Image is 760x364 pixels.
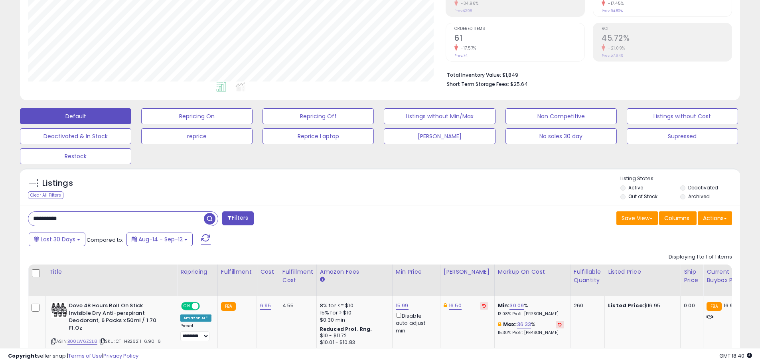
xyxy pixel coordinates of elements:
small: FBA [221,302,236,311]
div: [PERSON_NAME] [444,268,491,276]
div: Repricing [180,268,214,276]
i: This overrides the store level Dynamic Max Price for this listing [444,303,447,308]
strong: Copyright [8,352,37,360]
button: Listings without Cost [627,108,738,124]
div: Cost [260,268,276,276]
b: Min: [498,302,510,309]
div: Current Buybox Price [707,268,748,284]
span: Aug-14 - Sep-12 [138,235,183,243]
div: Fulfillment Cost [282,268,313,284]
button: [PERSON_NAME] [384,128,495,144]
button: No sales 30 day [505,128,617,144]
span: Compared to: [87,236,123,244]
div: Listed Price [608,268,677,276]
button: Listings without Min/Max [384,108,495,124]
b: Dove 48 Hours Roll On Stick Invisible Dry Anti-perspirant Deodorant, 6 Packs x 50ml / 1.70 Fl.Oz [69,302,166,334]
div: Displaying 1 to 1 of 1 items [669,253,732,261]
a: 30.09 [509,302,524,310]
i: Revert to store-level Dynamic Max Price [482,304,486,308]
button: Non Competitive [505,108,617,124]
b: Listed Price: [608,302,644,309]
span: $25.64 [510,80,528,88]
button: reprice [141,128,253,144]
i: Revert to store-level Max Markup [558,322,562,326]
div: seller snap | | [8,352,138,360]
a: 36.33 [517,320,531,328]
div: Markup on Cost [498,268,567,276]
button: Reprice Laptop [263,128,374,144]
small: FBA [707,302,721,311]
a: Privacy Policy [103,352,138,360]
div: Amazon AI * [180,314,211,322]
div: Min Price [396,268,437,276]
div: 15% for > $10 [320,309,386,316]
div: Amazon Fees [320,268,389,276]
small: -17.45% [605,0,624,6]
p: 13.08% Profit [PERSON_NAME] [498,311,564,317]
button: Columns [659,211,697,225]
div: $0.30 min [320,316,386,324]
small: Prev: 54.80% [602,8,623,13]
small: -34.96% [458,0,479,6]
div: Preset: [180,323,211,341]
h2: 61 [454,34,584,44]
div: Title [49,268,174,276]
small: -17.57% [458,45,476,51]
div: Disable auto adjust min [396,311,434,334]
div: Clear All Filters [28,191,63,199]
a: Terms of Use [68,352,102,360]
button: Repricing Off [263,108,374,124]
button: Save View [616,211,658,225]
div: Fulfillable Quantity [574,268,601,284]
div: $16.95 [608,302,674,309]
span: OFF [199,303,211,310]
button: Restock [20,148,131,164]
b: Short Term Storage Fees: [447,81,509,88]
span: | SKU: CT_HB26211_6.90_6 [99,338,161,344]
label: Deactivated [688,184,718,191]
div: 0.00 [684,302,697,309]
button: Supressed [627,128,738,144]
div: $10 - $11.72 [320,332,386,339]
a: 15.99 [396,302,409,310]
small: Prev: $298 [454,8,472,13]
div: 260 [574,302,598,309]
button: Aug-14 - Sep-12 [126,233,193,246]
button: Repricing On [141,108,253,124]
a: 6.95 [260,302,271,310]
span: Ordered Items [454,27,584,31]
b: Total Inventory Value: [447,72,501,78]
span: ON [182,303,192,310]
small: -21.09% [605,45,625,51]
span: 16.95 [724,302,736,309]
h5: Listings [42,178,73,189]
li: $1,849 [447,70,726,79]
label: Active [628,184,643,191]
button: Default [20,108,131,124]
div: 4.55 [282,302,310,309]
div: % [498,302,564,317]
span: ROI [602,27,732,31]
button: Actions [698,211,732,225]
img: 51Opv3GbYcL._SL40_.jpg [51,302,67,318]
i: This overrides the store level max markup for this listing [498,322,501,327]
span: Last 30 Days [41,235,75,243]
small: Amazon Fees. [320,276,325,283]
div: % [498,321,564,336]
div: Fulfillment [221,268,253,276]
div: $10.01 - $10.83 [320,339,386,346]
a: B00LW6Z2L8 [67,338,97,345]
b: Max: [503,320,517,328]
span: Columns [664,214,689,222]
small: Prev: 74 [454,53,468,58]
p: 15.30% Profit [PERSON_NAME] [498,330,564,336]
th: The percentage added to the cost of goods (COGS) that forms the calculator for Min & Max prices. [494,265,570,296]
div: 8% for <= $10 [320,302,386,309]
label: Out of Stock [628,193,657,200]
button: Filters [222,211,253,225]
a: 16.50 [449,302,462,310]
b: Reduced Prof. Rng. [320,326,372,332]
p: Listing States: [620,175,740,183]
label: Archived [688,193,710,200]
button: Deactivated & In Stock [20,128,131,144]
